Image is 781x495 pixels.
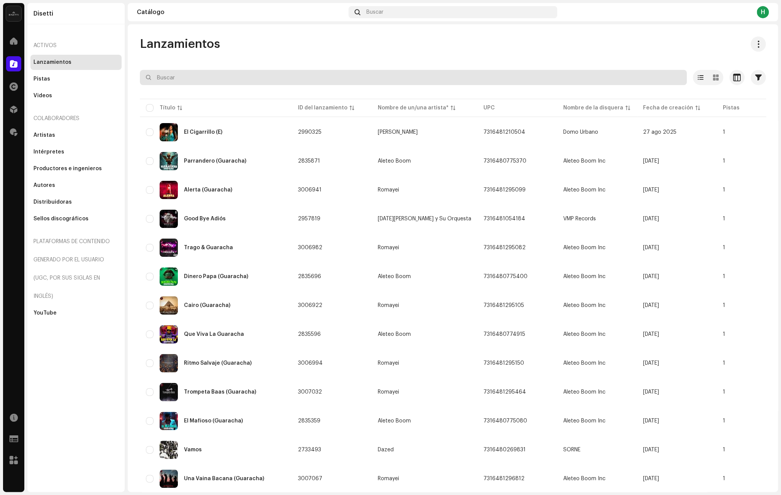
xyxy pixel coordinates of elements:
span: 27 ago 2025 [643,130,676,135]
span: 3007067 [298,476,322,481]
span: 1 [723,476,725,481]
span: 7316480774915 [483,332,525,337]
span: 15 sept 2025 [643,361,659,366]
span: Aleteo Boom Inc [563,361,605,366]
div: Productores e ingenieros [33,166,102,172]
span: 3006994 [298,361,323,366]
span: 7316480775080 [483,418,527,424]
span: 1 [723,447,725,452]
div: Aleteo Boom [378,274,411,279]
input: Buscar [140,70,687,85]
div: Romayei [378,245,399,250]
div: Nombre de la disquera [563,104,623,112]
div: Pistas [33,76,50,82]
span: 7316480775370 [483,158,526,164]
div: Artistas [33,132,55,138]
div: Romayei [378,389,399,395]
img: a3d94e90-0156-486c-839e-ad77b41e3351 [160,239,178,257]
re-m-nav-item: YouTube [30,305,122,321]
div: Aleteo Boom [378,158,411,164]
div: Que Viva La Guaracha [184,332,244,337]
span: Aleteo Boom Inc [563,187,605,193]
div: Romayei [378,303,399,308]
span: Noel Vargas y Su Orquesta [378,216,471,221]
re-m-nav-item: Pistas [30,71,122,87]
div: Ritmo Salvaje (Guaracha) [184,361,252,366]
div: El Cigarrillo (E) [184,130,222,135]
div: Lanzamientos [33,59,71,65]
span: Romayei [378,361,471,366]
img: 35faa864-57eb-4adc-a46f-ce086f442ec8 [160,181,178,199]
span: 1 [723,245,725,250]
div: YouTube [33,310,57,316]
div: Romayei [378,361,399,366]
span: Romayei [378,303,471,308]
span: 30 may 2025 [643,332,659,337]
div: Alerta (Guaracha) [184,187,232,193]
re-a-nav-header: Colaboradores [30,109,122,128]
span: Romayei [378,245,471,250]
span: Aleteo Boom Inc [563,389,605,395]
img: e566485c-a0d3-400a-9979-54a28a9ac7a5 [160,470,178,488]
img: 00cd3707-2aca-4341-91b5-718c0338a4ba [160,123,178,141]
span: 2835359 [298,418,320,424]
re-m-nav-item: Productores e ingenieros [30,161,122,176]
span: Buscar [366,9,383,15]
span: 1 [723,158,725,164]
re-m-nav-item: Sellos discográficos [30,211,122,226]
div: Dinero Papa (Guaracha) [184,274,248,279]
span: Aleteo Boom Inc [563,158,605,164]
span: Lanzamientos [140,36,220,52]
span: 2990325 [298,130,322,135]
re-a-nav-header: Activos [30,36,122,55]
div: Fecha de creación [643,104,693,112]
span: 1 [723,361,725,366]
span: 2957819 [298,216,320,221]
span: 1 [723,418,725,424]
div: Intérpretes [33,149,64,155]
div: Catálogo [137,9,345,15]
div: Romayei [378,476,399,481]
div: Trompeta Baas (Guaracha) [184,389,256,395]
img: 0c5d79a6-b395-4414-a48b-2317ac2cc284 [160,441,178,459]
div: ID del lanzamiento [298,104,347,112]
span: 3006982 [298,245,322,250]
span: 15 sept 2025 [643,245,659,250]
span: 7316481295464 [483,389,526,395]
span: 26 mar 2025 [643,447,659,452]
span: 3006922 [298,303,322,308]
re-m-nav-item: Videos [30,88,122,103]
img: 5d587515-cc04-4626-87e5-724347fd3de8 [160,325,178,343]
span: 30 may 2025 [643,158,659,164]
span: 7316480775400 [483,274,528,279]
span: SORNE [563,447,580,452]
div: Plataformas de contenido generado por el usuario (UGC, por sus siglas en inglés) [30,232,122,305]
re-m-nav-item: Lanzamientos [30,55,122,70]
span: 7316481295150 [483,361,524,366]
span: 2835696 [298,274,321,279]
span: Romayei [378,187,471,193]
span: Domo Urbano [563,130,598,135]
div: Cairo (Guaracha) [184,303,230,308]
span: 3006941 [298,187,322,193]
span: 15 sept 2025 [643,389,659,395]
div: Nombre de un/una artista* [378,104,448,112]
span: 30 may 2025 [643,418,659,424]
span: 2835596 [298,332,321,337]
div: Trago & Guaracha [184,245,233,250]
div: Título [160,104,175,112]
span: 2733493 [298,447,321,452]
div: Parrandero (Guaracha) [184,158,246,164]
re-m-nav-item: Distribuidoras [30,195,122,210]
re-m-nav-item: Artistas [30,128,122,143]
span: 7316481295082 [483,245,526,250]
span: 1 [723,303,725,308]
span: 15 sept 2025 [643,187,659,193]
div: [DATE][PERSON_NAME] y Su Orquesta [378,216,471,221]
span: Aleteo Boom Inc [563,303,605,308]
img: 6677bc5d-f655-4257-be39-6cc755268c3d [160,296,178,315]
span: 1 [723,389,725,395]
span: 7316481210504 [483,130,525,135]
